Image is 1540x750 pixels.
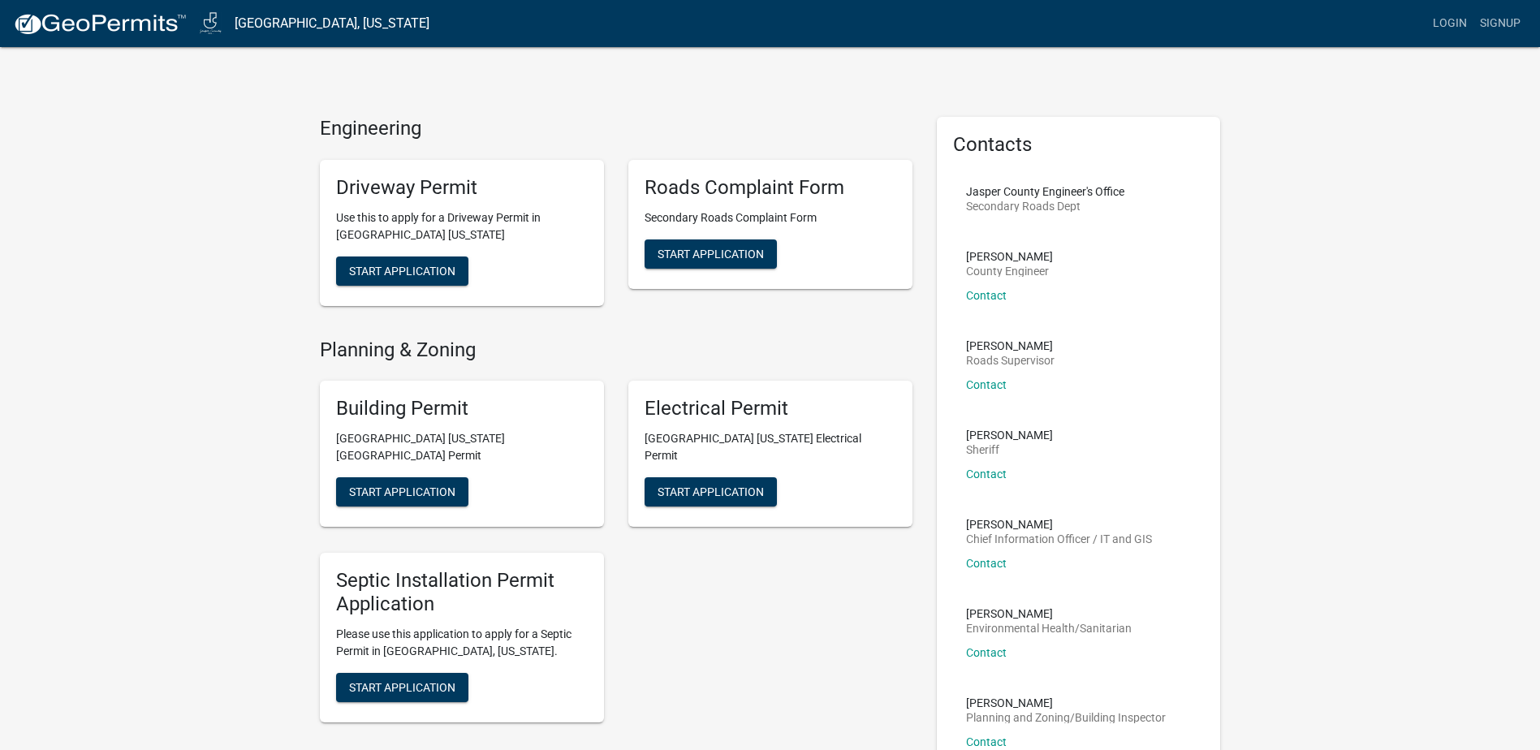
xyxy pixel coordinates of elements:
p: [GEOGRAPHIC_DATA] [US_STATE][GEOGRAPHIC_DATA] Permit [336,430,588,464]
p: [GEOGRAPHIC_DATA] [US_STATE] Electrical Permit [645,430,896,464]
span: Start Application [658,247,764,260]
button: Start Application [645,239,777,269]
h5: Electrical Permit [645,397,896,420]
p: [PERSON_NAME] [966,608,1132,619]
h5: Building Permit [336,397,588,420]
p: Secondary Roads Dept [966,200,1124,212]
a: Contact [966,289,1007,302]
a: Login [1426,8,1473,39]
h4: Engineering [320,117,912,140]
p: Environmental Health/Sanitarian [966,623,1132,634]
h5: Roads Complaint Form [645,176,896,200]
a: Signup [1473,8,1527,39]
p: [PERSON_NAME] [966,340,1055,351]
button: Start Application [336,477,468,506]
p: [PERSON_NAME] [966,251,1053,262]
span: Start Application [349,264,455,277]
a: [GEOGRAPHIC_DATA], [US_STATE] [235,10,429,37]
button: Start Application [336,256,468,286]
button: Start Application [645,477,777,506]
p: Please use this application to apply for a Septic Permit in [GEOGRAPHIC_DATA], [US_STATE]. [336,626,588,660]
span: Start Application [349,680,455,693]
img: Jasper County, Iowa [200,12,222,34]
p: Roads Supervisor [966,355,1055,366]
p: County Engineer [966,265,1053,277]
a: Contact [966,468,1007,481]
a: Contact [966,378,1007,391]
p: Secondary Roads Complaint Form [645,209,896,226]
p: [PERSON_NAME] [966,697,1166,709]
h5: Septic Installation Permit Application [336,569,588,616]
h4: Planning & Zoning [320,338,912,362]
span: Start Application [658,485,764,498]
a: Contact [966,557,1007,570]
a: Contact [966,646,1007,659]
p: Jasper County Engineer's Office [966,186,1124,197]
h5: Contacts [953,133,1205,157]
p: Use this to apply for a Driveway Permit in [GEOGRAPHIC_DATA] [US_STATE] [336,209,588,244]
p: Sheriff [966,444,1053,455]
p: [PERSON_NAME] [966,519,1152,530]
button: Start Application [336,673,468,702]
p: [PERSON_NAME] [966,429,1053,441]
span: Start Application [349,485,455,498]
p: Planning and Zoning/Building Inspector [966,712,1166,723]
p: Chief Information Officer / IT and GIS [966,533,1152,545]
h5: Driveway Permit [336,176,588,200]
a: Contact [966,735,1007,748]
